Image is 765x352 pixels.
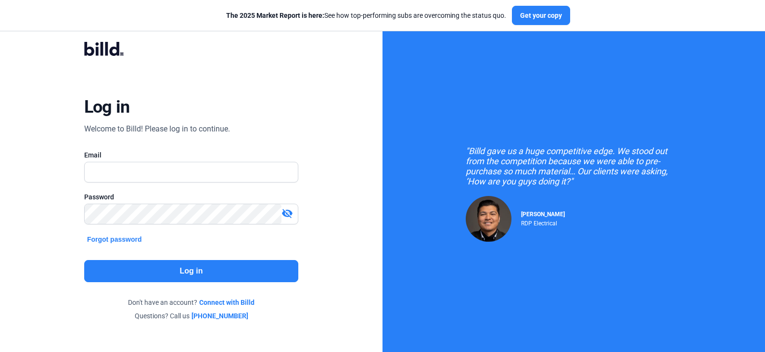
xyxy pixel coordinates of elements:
[466,146,682,186] div: "Billd gave us a huge competitive edge. We stood out from the competition because we were able to...
[84,150,298,160] div: Email
[226,11,506,20] div: See how top-performing subs are overcoming the status quo.
[226,12,324,19] span: The 2025 Market Report is here:
[84,260,298,282] button: Log in
[512,6,570,25] button: Get your copy
[466,196,511,242] img: Raul Pacheco
[84,311,298,321] div: Questions? Call us
[281,208,293,219] mat-icon: visibility_off
[199,298,255,307] a: Connect with Billd
[84,192,298,202] div: Password
[521,218,565,227] div: RDP Electrical
[84,234,145,245] button: Forgot password
[84,96,130,117] div: Log in
[191,311,248,321] a: [PHONE_NUMBER]
[84,298,298,307] div: Don't have an account?
[84,123,230,135] div: Welcome to Billd! Please log in to continue.
[521,211,565,218] span: [PERSON_NAME]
